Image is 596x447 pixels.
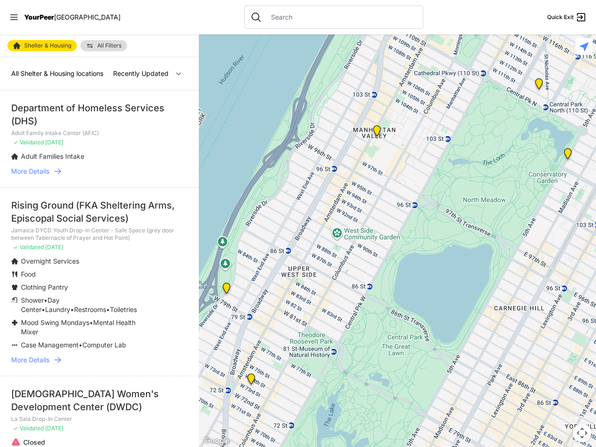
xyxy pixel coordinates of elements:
p: La Sala Drop-In Center [11,415,188,423]
span: ✓ Validated [13,244,44,251]
span: • [44,296,47,304]
span: Shower [21,296,44,304]
a: YourPeer[GEOGRAPHIC_DATA] [24,14,121,20]
div: Administrative Office, No Walk-Ins [221,283,232,298]
div: Trinity Lutheran Church [371,125,383,140]
span: Food [21,270,36,278]
span: [DATE] [45,425,63,432]
a: More Details [11,355,188,365]
span: • [41,305,45,313]
span: • [106,305,110,313]
span: Toiletries [110,305,137,313]
span: • [89,318,93,326]
span: More Details [11,167,49,176]
span: Adult Families Intake [21,152,84,160]
span: Clothing Pantry [21,283,68,291]
a: Shelter & Housing [7,40,77,51]
span: ✓ Validated [13,139,44,146]
p: Adult Family Intake Center (AFIC) [11,129,188,137]
div: 820 MRT Residential Chemical Dependence Treatment Program [533,78,545,93]
span: Shelter & Housing [24,43,71,48]
div: [DEMOGRAPHIC_DATA] Women's Development Center (DWDC) [11,387,188,413]
span: Mood Swing Mondays [21,318,89,326]
a: All Filters [81,40,127,51]
a: Open this area in Google Maps (opens a new window) [201,435,232,447]
span: [DATE] [45,139,63,146]
span: All Filters [97,43,122,48]
img: Google [201,435,232,447]
p: Closed [23,438,166,447]
span: Quick Exit [547,14,574,21]
span: Case Management [21,341,79,349]
span: All Shelter & Housing locations [11,69,103,77]
span: Overnight Services [21,257,79,265]
div: Rising Ground (FKA Sheltering Arms, Episcopal Social Services) [11,199,188,225]
div: Hamilton Senior Center [245,373,257,388]
span: Laundry [45,305,70,313]
input: Search [265,13,417,22]
span: Restrooms [74,305,106,313]
a: Quick Exit [547,12,587,23]
div: Department of Homeless Services (DHS) [11,102,188,128]
span: YourPeer [24,13,54,21]
span: • [70,305,74,313]
span: ✓ Validated [13,425,44,432]
span: [DATE] [45,244,63,251]
span: More Details [11,355,49,365]
span: • [79,341,82,349]
button: Map camera controls [573,424,591,442]
a: More Details [11,167,188,176]
span: Computer Lab [82,341,126,349]
p: Jamaica DYCD Youth Drop-in Center - Safe Space (grey door between Tabernacle of Prayer and Hot Po... [11,227,188,242]
span: [GEOGRAPHIC_DATA] [54,13,121,21]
